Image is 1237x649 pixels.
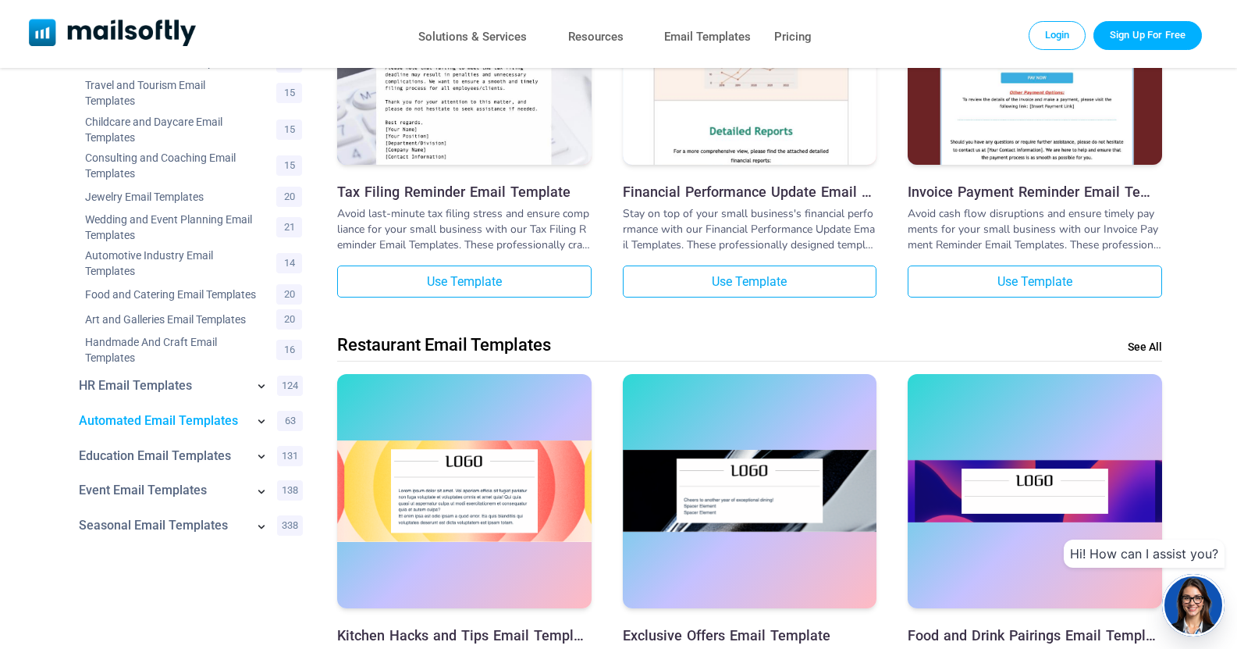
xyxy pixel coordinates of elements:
[664,26,751,48] a: Email Templates
[774,26,812,48] a: Pricing
[85,212,257,243] a: Category
[254,378,269,397] a: Show subcategories for HR Email Templates
[79,413,246,429] a: Category
[29,19,197,49] a: Mailsoftly
[623,206,877,253] div: Stay on top of your small business's financial performance with our Financial Performance Update ...
[254,519,269,537] a: Show subcategories for Seasonal+Email+Templates
[85,114,257,145] a: Category
[337,440,592,541] img: Kitchen Hacks and Tips Email Template
[623,627,877,644] a: Exclusive Offers Email Template
[254,413,269,432] a: Show subcategories for Automated Email Templates
[337,335,551,355] div: Restaurant Email Templates
[908,266,1162,298] a: Use Template
[85,312,257,327] a: Category
[254,483,269,502] a: Show subcategories for Event Email Templates
[1128,341,1162,353] a: See All
[1064,540,1225,568] div: Hi! How can I assist you?
[254,448,269,467] a: Show subcategories for Education Email Templates
[85,150,257,181] a: Category
[623,184,877,200] a: Financial Performance Update Email Template
[623,266,877,298] a: Use Template
[85,77,257,109] a: Category
[85,248,257,279] a: Category
[85,189,257,205] a: Category
[337,374,592,612] a: Kitchen Hacks and Tips Email Template
[85,287,257,302] a: Category
[337,206,592,253] div: Avoid last-minute tax filing stress and ensure compliance for your small business with our Tax Fi...
[908,184,1162,200] a: Invoice Payment Reminder Email Template
[623,374,877,612] a: Exclusive Offers Email Template
[1162,576,1225,634] img: agent
[908,206,1162,253] div: Avoid cash flow disruptions and ensure timely payments for your small business with our Invoice P...
[623,450,877,532] img: Exclusive Offers Email Template
[908,460,1162,523] img: Food and Drink Pairings Email Template
[79,483,246,498] a: Category
[1093,21,1202,49] a: Trial
[79,448,246,464] a: Category
[85,334,257,366] a: Category
[337,184,592,200] a: Tax Filing Reminder Email Template
[568,26,624,48] a: Resources
[337,266,592,298] a: Use Template
[337,627,592,644] a: Kitchen Hacks and Tips Email Template
[908,627,1162,644] a: Food and Drink Pairings Email Template
[1029,21,1086,49] a: Login
[79,518,246,533] a: Category
[908,374,1162,612] a: Food and Drink Pairings Email Template
[418,26,527,48] a: Solutions & Services
[29,19,197,46] img: Mailsoftly Logo
[79,378,246,394] a: Category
